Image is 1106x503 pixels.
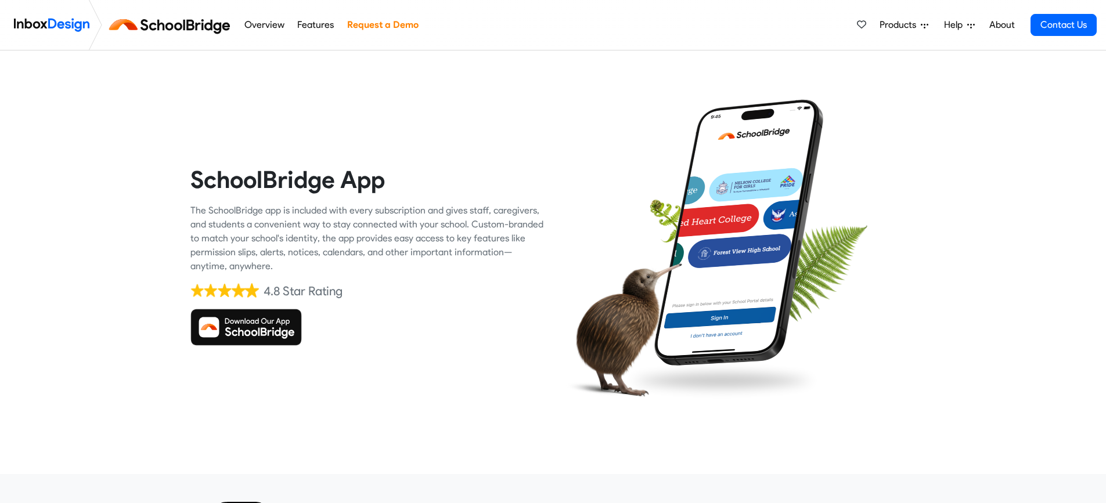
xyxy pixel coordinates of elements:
img: kiwi_bird.png [562,252,682,406]
heading: SchoolBridge App [190,165,545,194]
a: Request a Demo [344,13,421,37]
img: phone.png [646,99,832,367]
img: schoolbridge logo [107,11,237,39]
a: Products [875,13,933,37]
div: The SchoolBridge app is included with every subscription and gives staff, caregivers, and student... [190,204,545,273]
a: Help [939,13,979,37]
a: Features [294,13,337,37]
div: 4.8 Star Rating [264,283,343,300]
span: Help [944,18,967,32]
img: Download SchoolBridge App [190,309,302,346]
span: Products [880,18,921,32]
a: Contact Us [1031,14,1097,36]
a: Overview [241,13,287,37]
img: shadow.png [622,359,823,402]
a: About [986,13,1018,37]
